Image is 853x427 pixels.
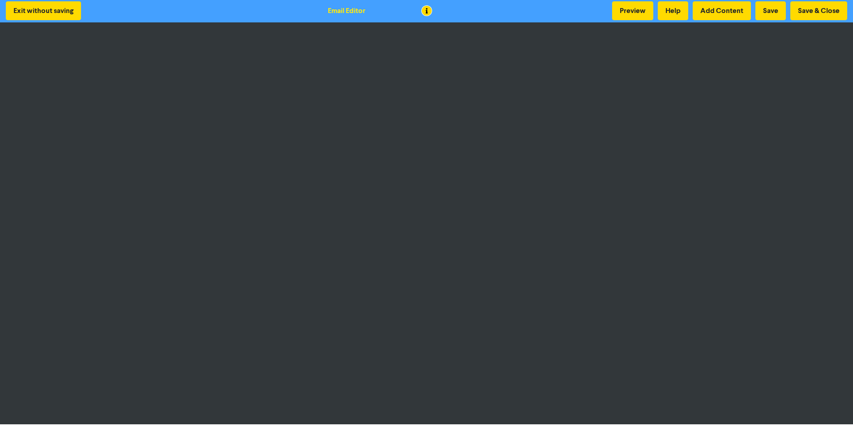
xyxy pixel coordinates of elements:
button: Add Content [693,1,751,20]
div: Email Editor [328,5,365,16]
button: Exit without saving [6,1,81,20]
button: Preview [612,1,653,20]
button: Help [658,1,688,20]
button: Save [755,1,786,20]
button: Save & Close [790,1,847,20]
